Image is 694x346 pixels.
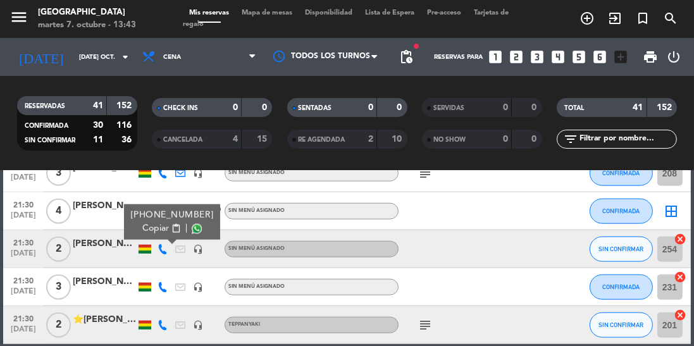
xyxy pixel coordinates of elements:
i: headset_mic [193,244,203,254]
span: CHECK INS [163,105,198,111]
span: CONFIRMADA [602,170,640,176]
span: Cena [163,54,181,61]
span: CANCELADA [163,137,202,143]
strong: 41 [633,103,643,112]
span: SENTADAS [299,105,332,111]
i: turned_in_not [635,11,650,26]
strong: 4 [233,135,238,144]
i: exit_to_app [607,11,623,26]
span: CONFIRMADA [602,283,640,290]
span: Teppanyaki [228,322,260,327]
i: add_box [612,49,629,65]
i: subject [418,166,433,181]
div: [PERSON_NAME] [PERSON_NAME] [73,237,136,251]
i: headset_mic [193,168,203,178]
span: Lista de Espera [359,9,421,16]
input: Filtrar por nombre... [578,132,676,146]
i: [DATE] [9,44,73,70]
div: ⭐[PERSON_NAME] [PERSON_NAME] [73,312,136,327]
i: subject [418,318,433,333]
span: Reservas para [434,54,483,61]
span: [DATE] [8,325,39,340]
i: looks_3 [529,49,545,65]
button: CONFIRMADA [590,275,653,300]
i: cancel [674,233,687,245]
span: Sin menú asignado [228,284,285,289]
span: [DATE] [8,249,39,264]
i: arrow_drop_down [118,49,133,65]
i: looks_6 [592,49,608,65]
span: 21:30 [8,197,39,211]
i: cancel [674,309,687,321]
i: looks_5 [571,49,587,65]
strong: 116 [116,121,134,130]
strong: 41 [93,101,103,110]
strong: 0 [531,103,539,112]
span: TOTAL [564,105,584,111]
span: Copiar [142,222,169,235]
div: [GEOGRAPHIC_DATA] [38,6,136,19]
strong: 0 [503,135,508,144]
button: CONFIRMADA [590,161,653,186]
i: headset_mic [193,320,203,330]
button: menu [9,8,28,31]
div: [PHONE_NUMBER] [131,209,214,222]
span: Mis reservas [183,9,235,16]
span: CONFIRMADA [25,123,68,129]
span: Sin menú asignado [228,208,285,213]
span: SERVIDAS [433,105,464,111]
span: Disponibilidad [299,9,359,16]
strong: 2 [368,135,373,144]
span: 2 [46,237,71,262]
span: 21:30 [8,273,39,287]
i: looks_4 [550,49,566,65]
span: CONFIRMADA [602,207,640,214]
i: filter_list [563,132,578,147]
span: pending_actions [399,49,414,65]
span: RE AGENDADA [299,137,345,143]
i: cancel [674,271,687,283]
span: 3 [46,275,71,300]
div: LOG OUT [663,38,685,76]
span: SIN CONFIRMAR [598,321,643,328]
span: [DATE] [8,173,39,188]
strong: 0 [262,103,270,112]
strong: 0 [503,103,508,112]
i: looks_one [487,49,504,65]
i: power_settings_new [666,49,681,65]
strong: 0 [397,103,404,112]
strong: 0 [368,103,373,112]
span: 2 [46,312,71,338]
span: 3 [46,161,71,186]
button: SIN CONFIRMAR [590,237,653,262]
span: SIN CONFIRMAR [25,137,75,144]
strong: 11 [93,135,103,144]
i: search [663,11,678,26]
span: Pre-acceso [421,9,468,16]
span: 21:30 [8,311,39,325]
span: content_paste [171,224,181,233]
strong: 15 [257,135,270,144]
button: CONFIRMADA [590,199,653,224]
strong: 10 [392,135,404,144]
strong: 152 [657,103,674,112]
span: | [185,222,188,235]
span: fiber_manual_record [412,42,420,50]
span: [DATE] [8,211,39,226]
span: 4 [46,199,71,224]
strong: 0 [233,103,238,112]
span: SIN CONFIRMAR [598,245,643,252]
button: SIN CONFIRMAR [590,312,653,338]
i: menu [9,8,28,27]
span: NO SHOW [433,137,466,143]
span: Mapa de mesas [235,9,299,16]
span: Sin menú asignado [228,170,285,175]
div: [PERSON_NAME] [PERSON_NAME] [73,199,136,213]
span: [DATE] [8,287,39,302]
strong: 36 [121,135,134,144]
div: [PERSON_NAME] [73,275,136,289]
i: add_circle_outline [579,11,595,26]
span: print [643,49,658,65]
button: Copiarcontent_paste [142,222,181,235]
span: RESERVADAS [25,103,65,109]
